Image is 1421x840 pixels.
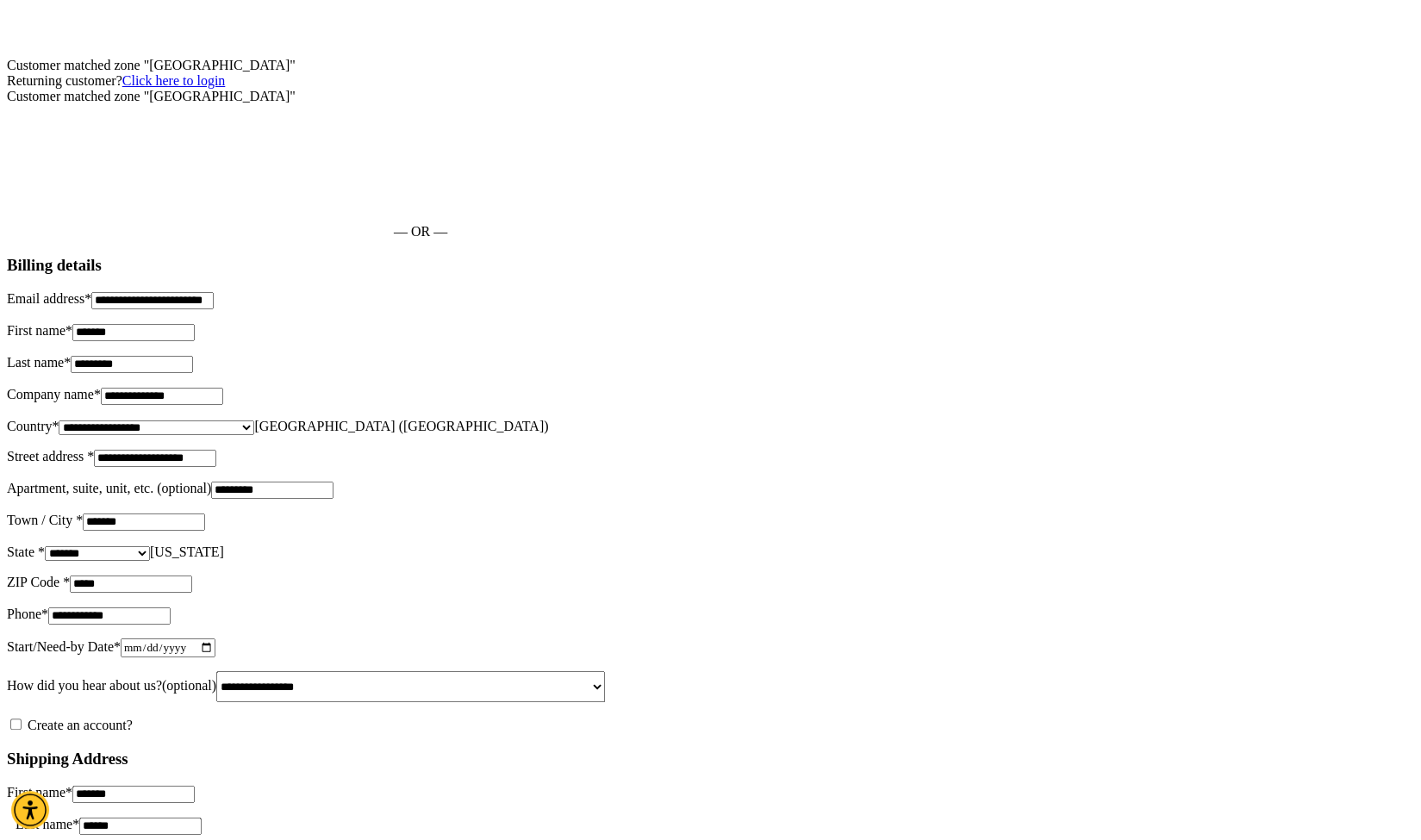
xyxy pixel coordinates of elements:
[11,791,49,829] div: Accessibility Menu
[3,159,838,207] iframe: Secure express checkout frame
[254,419,548,433] span: Country
[7,678,216,693] label: How did you hear about us?
[7,355,71,370] label: Last name
[7,89,834,104] div: Customer matched zone "[GEOGRAPHIC_DATA]"
[122,73,226,88] a: Click here to login
[162,678,216,693] span: (optional)
[28,718,133,732] span: Create an account?
[3,115,838,162] iframe: Secure express checkout frame
[254,419,548,433] span: United States (US)
[157,481,211,495] span: (optional)
[7,73,834,89] div: Returning customer?
[7,291,91,306] label: Email address
[7,607,48,621] label: Phone
[7,224,834,240] p: — OR —
[7,58,834,73] div: Customer matched zone "[GEOGRAPHIC_DATA]"
[7,481,211,495] label: Apartment, suite, unit, etc.
[7,323,72,338] label: First name
[7,256,834,275] h3: Billing details
[7,419,59,433] label: Country
[7,575,70,589] label: ZIP Code
[7,387,101,401] label: Company name
[10,719,22,730] input: Create an account?
[7,513,83,527] label: Town / City
[7,639,121,654] label: Start/Need-by Date
[7,750,128,768] span: Shipping Address
[7,544,45,559] label: State
[150,544,224,559] span: State/Province
[7,449,94,464] label: Street address
[150,544,224,559] span: Texas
